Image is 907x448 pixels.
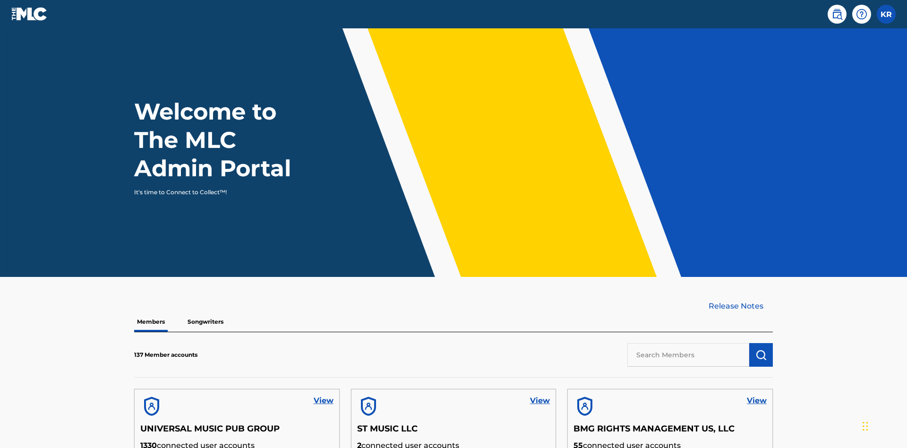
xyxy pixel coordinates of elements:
div: Help [852,5,871,24]
input: Search Members [627,343,749,367]
h5: ST MUSIC LLC [357,423,550,440]
img: MLC Logo [11,7,48,21]
img: search [831,9,843,20]
div: User Menu [877,5,896,24]
h5: UNIVERSAL MUSIC PUB GROUP [140,423,334,440]
a: Release Notes [709,301,773,312]
a: View [747,395,767,406]
p: 137 Member accounts [134,351,197,359]
h5: BMG RIGHTS MANAGEMENT US, LLC [573,423,767,440]
p: Members [134,312,168,332]
img: account [357,395,380,418]
h1: Welcome to The MLC Admin Portal [134,97,311,182]
p: It's time to Connect to Collect™! [134,188,298,197]
p: Songwriters [185,312,226,332]
iframe: Chat Widget [860,403,907,448]
img: account [573,395,596,418]
a: Public Search [828,5,847,24]
a: View [314,395,334,406]
a: View [530,395,550,406]
img: Search Works [755,349,767,361]
div: Drag [863,412,868,440]
img: help [856,9,867,20]
img: account [140,395,163,418]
